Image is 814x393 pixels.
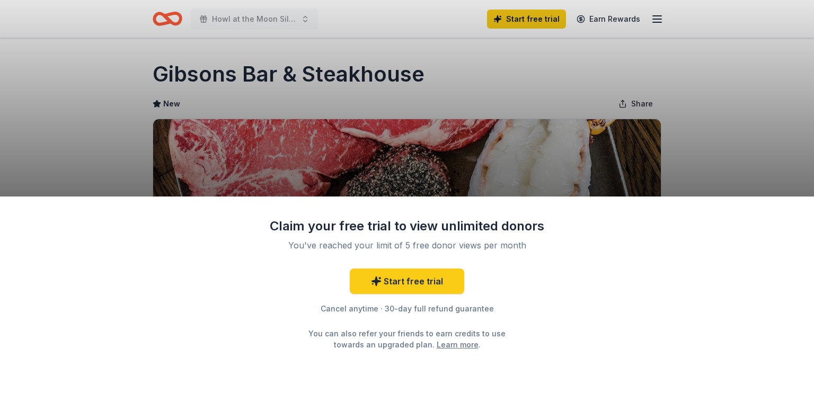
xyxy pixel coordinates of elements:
[350,269,464,294] a: Start free trial
[282,239,532,252] div: You've reached your limit of 5 free donor views per month
[437,339,479,350] a: Learn more
[269,302,545,315] div: Cancel anytime · 30-day full refund guarantee
[269,218,545,235] div: Claim your free trial to view unlimited donors
[299,328,515,350] div: You can also refer your friends to earn credits to use towards an upgraded plan. .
